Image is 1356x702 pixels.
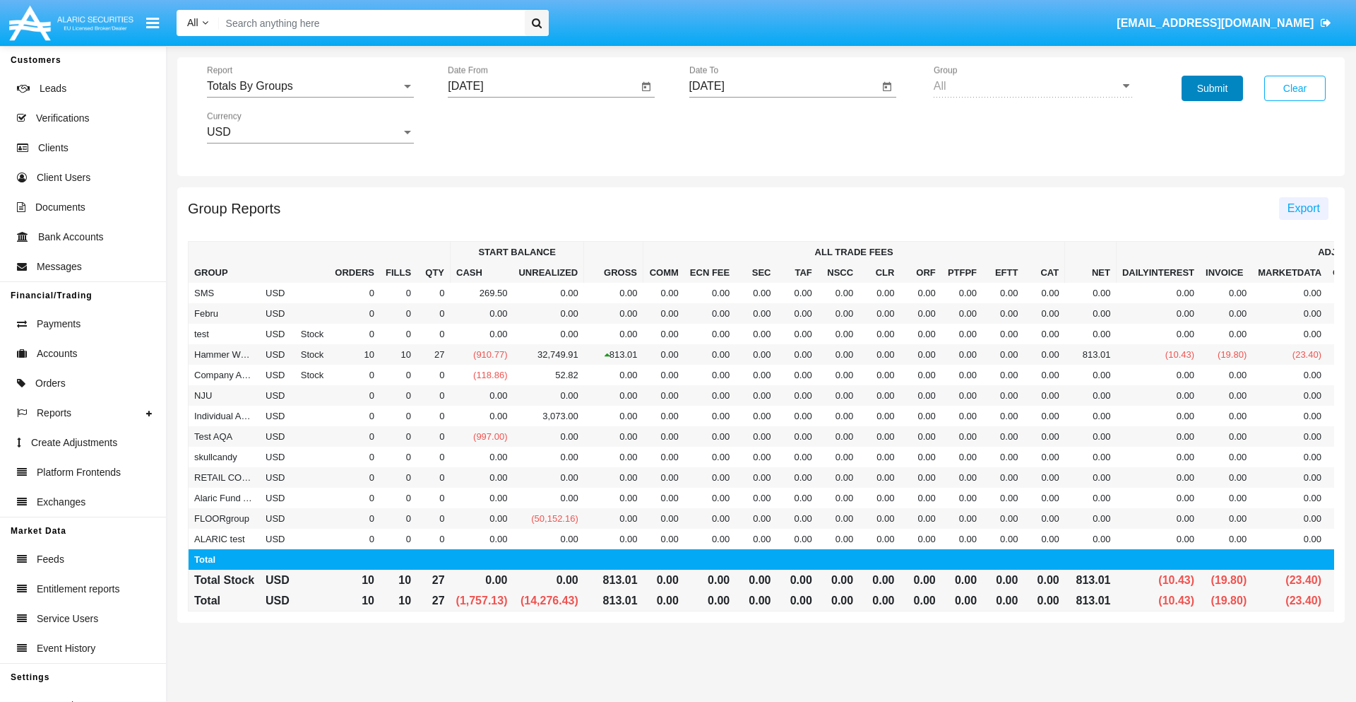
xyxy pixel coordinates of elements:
[818,344,859,365] td: 0.00
[735,365,776,385] td: 0.00
[859,426,900,447] td: 0.00
[1023,488,1064,508] td: 0.00
[982,303,1023,324] td: 0.00
[900,406,941,426] td: 0.00
[1200,406,1252,426] td: 0.00
[513,324,583,344] td: 0.00
[1116,262,1200,283] th: dailyInterest
[777,303,818,324] td: 0.00
[329,426,380,447] td: 0
[584,344,643,365] td: 813.01
[38,141,69,156] span: Clients
[900,344,941,365] td: 0.00
[818,488,859,508] td: 0.00
[513,406,583,426] td: 3,073.00
[1252,447,1327,467] td: 0.00
[207,126,231,138] span: USD
[643,447,684,467] td: 0.00
[1023,303,1064,324] td: 0.00
[380,365,417,385] td: 0
[777,385,818,406] td: 0.00
[1116,488,1200,508] td: 0.00
[1065,365,1117,385] td: 0.00
[982,447,1023,467] td: 0.00
[260,406,295,426] td: USD
[189,365,261,385] td: Company AQA
[1023,447,1064,467] td: 0.00
[818,262,859,283] th: NSCC
[329,488,380,508] td: 0
[584,324,643,344] td: 0.00
[735,426,776,447] td: 0.00
[417,447,450,467] td: 0
[941,365,982,385] td: 0.00
[451,242,584,263] th: Start Balance
[941,344,982,365] td: 0.00
[584,365,643,385] td: 0.00
[982,467,1023,488] td: 0.00
[1200,426,1252,447] td: 0.00
[1200,324,1252,344] td: 0.00
[451,303,513,324] td: 0.00
[37,641,95,656] span: Event History
[684,447,735,467] td: 0.00
[177,16,219,30] a: All
[859,262,900,283] th: CLR
[417,324,450,344] td: 0
[643,488,684,508] td: 0.00
[900,324,941,344] td: 0.00
[260,344,295,365] td: USD
[219,10,520,36] input: Search
[37,495,85,510] span: Exchanges
[735,447,776,467] td: 0.00
[1117,17,1314,29] span: [EMAIL_ADDRESS][DOMAIN_NAME]
[643,426,684,447] td: 0.00
[777,283,818,303] td: 0.00
[40,81,66,96] span: Leads
[295,365,330,385] td: Stock
[1023,283,1064,303] td: 0.00
[777,488,818,508] td: 0.00
[1182,76,1243,101] button: Submit
[1116,324,1200,344] td: 0.00
[735,283,776,303] td: 0.00
[982,344,1023,365] td: 0.00
[451,262,513,283] th: Cash
[1023,467,1064,488] td: 0.00
[982,385,1023,406] td: 0.00
[417,406,450,426] td: 0
[451,447,513,467] td: 0.00
[380,344,417,365] td: 10
[584,406,643,426] td: 0.00
[684,406,735,426] td: 0.00
[1252,303,1327,324] td: 0.00
[35,200,85,215] span: Documents
[859,467,900,488] td: 0.00
[35,376,66,391] span: Orders
[189,385,261,406] td: NJU
[584,426,643,447] td: 0.00
[900,303,941,324] td: 0.00
[7,2,136,44] img: Logo image
[189,344,261,365] td: Hammer Web Lite
[1116,303,1200,324] td: 0.00
[380,467,417,488] td: 0
[643,467,684,488] td: 0.00
[260,324,295,344] td: USD
[329,303,380,324] td: 0
[643,324,684,344] td: 0.00
[900,365,941,385] td: 0.00
[1116,447,1200,467] td: 0.00
[1116,385,1200,406] td: 0.00
[329,242,380,283] th: Orders
[1200,385,1252,406] td: 0.00
[584,385,643,406] td: 0.00
[380,426,417,447] td: 0
[1200,283,1252,303] td: 0.00
[1252,385,1327,406] td: 0.00
[417,385,450,406] td: 0
[777,406,818,426] td: 0.00
[941,467,982,488] td: 0.00
[1065,283,1117,303] td: 0.00
[329,406,380,426] td: 0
